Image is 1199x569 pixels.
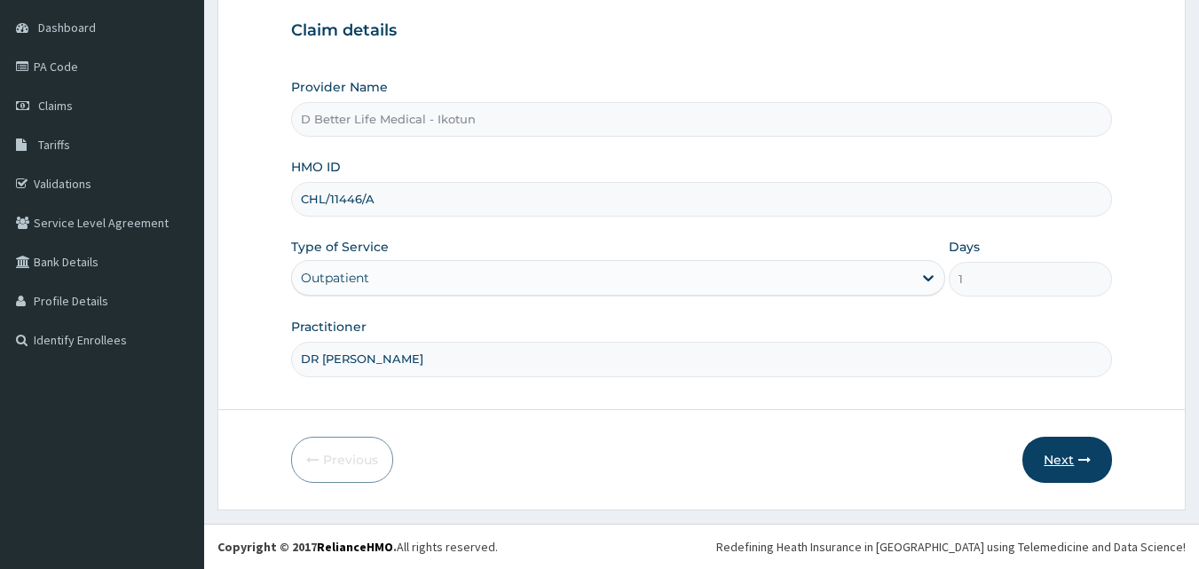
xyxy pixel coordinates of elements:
input: Enter Name [291,342,1113,376]
a: RelianceHMO [317,539,393,555]
label: Days [949,238,980,256]
footer: All rights reserved. [204,524,1199,569]
label: HMO ID [291,158,341,176]
span: Claims [38,98,73,114]
strong: Copyright © 2017 . [217,539,397,555]
button: Next [1022,437,1112,483]
input: Enter HMO ID [291,182,1113,217]
label: Type of Service [291,238,389,256]
div: Redefining Heath Insurance in [GEOGRAPHIC_DATA] using Telemedicine and Data Science! [716,538,1186,556]
button: Previous [291,437,393,483]
label: Provider Name [291,78,388,96]
div: Outpatient [301,269,369,287]
label: Practitioner [291,318,367,336]
span: Tariffs [38,137,70,153]
h3: Claim details [291,21,1113,41]
span: Dashboard [38,20,96,36]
